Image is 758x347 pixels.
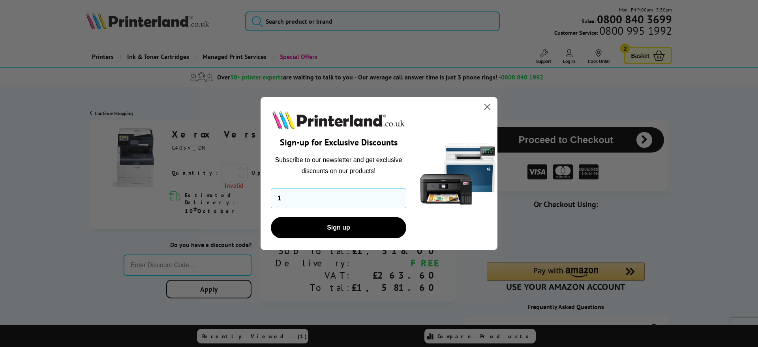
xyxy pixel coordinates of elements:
[271,189,406,208] input: Enter your email address
[280,137,398,148] span: Sign-up for Exclusive Discounts
[271,217,406,238] button: Sign up
[271,109,406,131] img: Printerland.co.uk
[480,100,494,114] button: Close dialog
[418,97,497,251] img: 5290a21f-4df8-4860-95f4-ea1e8d0e8904.png
[275,157,402,174] span: Subscribe to our newsletter and get exclusive discounts on our products!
